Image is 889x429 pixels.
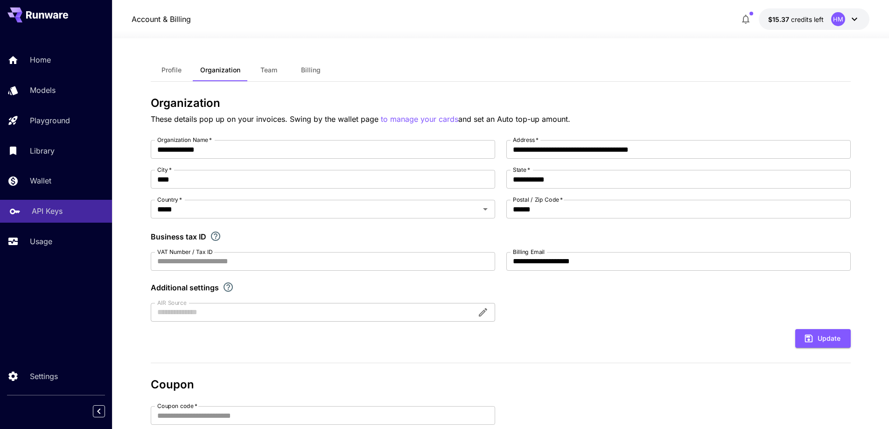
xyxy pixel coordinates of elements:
[151,231,206,242] p: Business tax ID
[93,405,105,417] button: Collapse sidebar
[831,12,845,26] div: HM
[768,15,791,23] span: $15.37
[513,136,539,144] label: Address
[32,205,63,217] p: API Keys
[30,175,51,186] p: Wallet
[157,402,197,410] label: Coupon code
[513,196,563,204] label: Postal / Zip Code
[479,203,492,216] button: Open
[157,166,172,174] label: City
[759,8,869,30] button: $15.3664HM
[157,196,182,204] label: Country
[260,66,277,74] span: Team
[151,97,851,110] h3: Organization
[210,231,221,242] svg: If you are a business tax registrant, please enter your business tax ID here.
[30,236,52,247] p: Usage
[157,248,213,256] label: VAT Number / Tax ID
[157,299,186,307] label: AIR Source
[301,66,321,74] span: Billing
[157,136,212,144] label: Organization Name
[30,84,56,96] p: Models
[132,14,191,25] a: Account & Billing
[30,145,55,156] p: Library
[30,54,51,65] p: Home
[161,66,182,74] span: Profile
[132,14,191,25] nav: breadcrumb
[200,66,240,74] span: Organization
[151,378,851,391] h3: Coupon
[458,114,570,124] span: and set an Auto top-up amount.
[30,371,58,382] p: Settings
[30,115,70,126] p: Playground
[795,329,851,348] button: Update
[791,15,824,23] span: credits left
[513,166,530,174] label: State
[151,114,381,124] span: These details pop up on your invoices. Swing by the wallet page
[100,403,112,420] div: Collapse sidebar
[223,281,234,293] svg: Explore additional customization settings
[151,282,219,293] p: Additional settings
[513,248,545,256] label: Billing Email
[381,113,458,125] button: to manage your cards
[768,14,824,24] div: $15.3664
